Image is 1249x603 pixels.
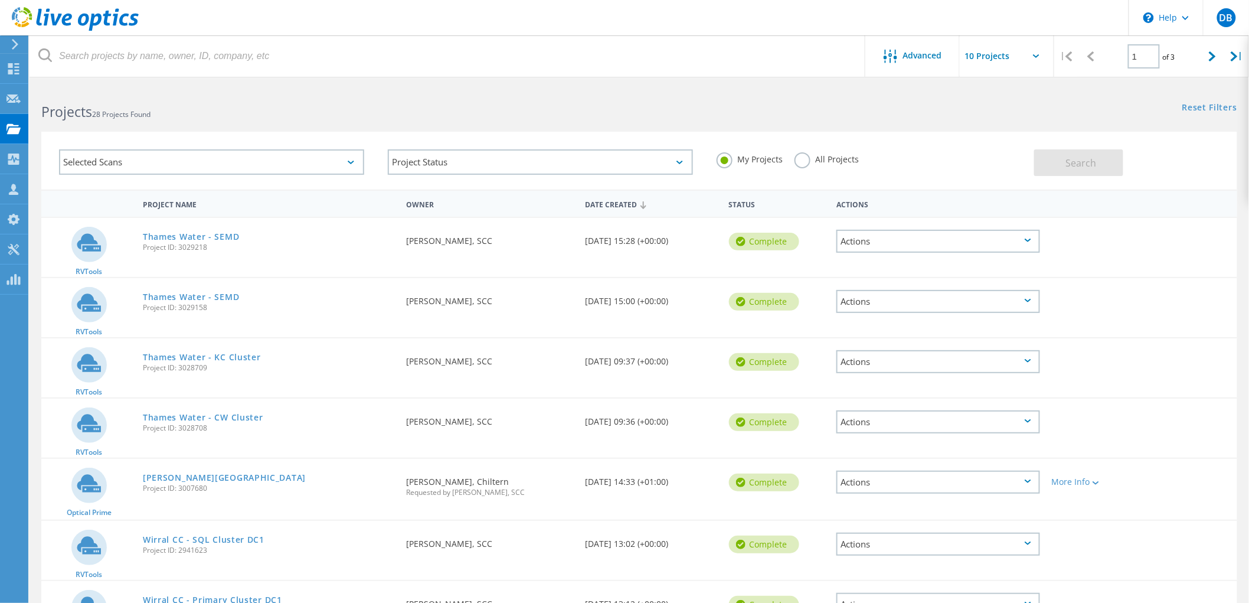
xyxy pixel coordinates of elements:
[580,218,723,257] div: [DATE] 15:28 (+00:00)
[400,521,580,560] div: [PERSON_NAME], SCC
[143,485,394,492] span: Project ID: 3007680
[1065,157,1096,170] span: Search
[400,459,580,508] div: [PERSON_NAME], Chiltern
[143,413,263,422] a: Thames Water - CW Cluster
[836,471,1040,494] div: Actions
[67,509,112,516] span: Optical Prime
[836,350,1040,373] div: Actions
[30,35,866,77] input: Search projects by name, owner, ID, company, etc
[580,278,723,317] div: [DATE] 15:00 (+00:00)
[831,193,1046,214] div: Actions
[1225,35,1249,77] div: |
[794,152,859,164] label: All Projects
[580,193,723,215] div: Date Created
[143,244,394,251] span: Project ID: 3029218
[143,547,394,554] span: Project ID: 2941623
[143,353,261,361] a: Thames Water - KC Cluster
[406,489,574,496] span: Requested by [PERSON_NAME], SCC
[729,293,799,311] div: Complete
[76,571,103,578] span: RVTools
[137,193,400,214] div: Project Name
[1163,52,1175,62] span: of 3
[92,109,151,119] span: 28 Projects Found
[400,278,580,317] div: [PERSON_NAME], SCC
[580,399,723,438] div: [DATE] 09:36 (+00:00)
[76,268,103,275] span: RVTools
[1034,149,1123,176] button: Search
[729,233,799,250] div: Complete
[903,51,942,60] span: Advanced
[400,218,580,257] div: [PERSON_NAME], SCC
[143,474,306,482] a: [PERSON_NAME][GEOGRAPHIC_DATA]
[580,521,723,560] div: [DATE] 13:02 (+00:00)
[717,152,783,164] label: My Projects
[580,338,723,377] div: [DATE] 09:37 (+00:00)
[143,233,239,241] a: Thames Water - SEMD
[143,364,394,371] span: Project ID: 3028709
[76,449,103,456] span: RVTools
[12,25,139,33] a: Live Optics Dashboard
[580,459,723,498] div: [DATE] 14:33 (+01:00)
[143,425,394,432] span: Project ID: 3028708
[76,389,103,396] span: RVTools
[59,149,364,175] div: Selected Scans
[400,193,580,214] div: Owner
[1054,35,1078,77] div: |
[729,474,799,491] div: Complete
[400,338,580,377] div: [PERSON_NAME], SCC
[836,533,1040,556] div: Actions
[836,410,1040,433] div: Actions
[41,102,92,121] b: Projects
[143,536,264,544] a: Wirral CC - SQL Cluster DC1
[143,304,394,311] span: Project ID: 3029158
[76,328,103,335] span: RVTools
[723,193,831,214] div: Status
[143,293,239,301] a: Thames Water - SEMD
[1052,478,1136,486] div: More Info
[729,353,799,371] div: Complete
[729,413,799,431] div: Complete
[836,290,1040,313] div: Actions
[400,399,580,438] div: [PERSON_NAME], SCC
[1219,13,1233,22] span: DB
[388,149,693,175] div: Project Status
[729,536,799,553] div: Complete
[1143,12,1154,23] svg: \n
[1182,103,1237,113] a: Reset Filters
[836,230,1040,253] div: Actions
